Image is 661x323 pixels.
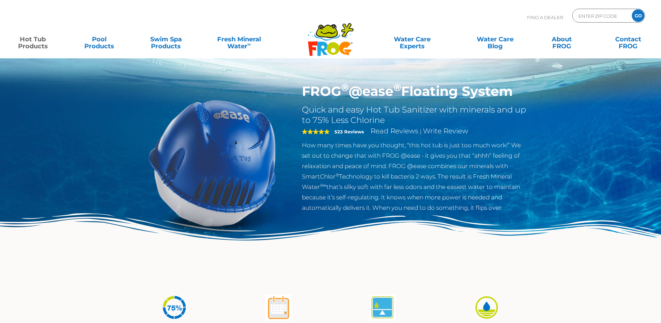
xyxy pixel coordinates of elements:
a: AboutFROG [536,32,587,46]
sup: ® [336,172,339,177]
h2: Quick and easy Hot Tub Sanitizer with minerals and up to 75% Less Chlorine [302,105,528,125]
a: Swim SpaProducts [140,32,192,46]
img: Frog Products Logo [304,14,357,56]
a: Water CareBlog [469,32,521,46]
a: ContactFROG [602,32,654,46]
sup: ®∞ [320,183,327,188]
img: icon-atease-easy-on [474,295,500,321]
h1: FROG @ease Floating System [302,83,528,99]
strong: 523 Reviews [334,129,364,134]
sup: ® [341,81,349,93]
span: | [420,128,422,135]
a: Write Review [423,127,468,135]
a: PoolProducts [74,32,125,46]
input: GO [632,9,644,22]
img: atease-icon-shock-once [265,295,291,321]
p: Find A Dealer [527,9,563,26]
img: icon-atease-75percent-less [161,295,187,321]
a: Hot TubProducts [7,32,59,46]
a: Read Reviews [371,127,418,135]
span: 5 [302,129,330,134]
img: atease-icon-self-regulates [370,295,396,321]
sup: ∞ [247,41,251,47]
img: hot-tub-product-atease-system.png [133,83,292,242]
sup: ® [393,81,401,93]
a: Fresh MineralWater∞ [206,32,271,46]
p: How many times have you thought, “this hot tub is just too much work!” We set out to change that ... [302,140,528,213]
a: Water CareExperts [370,32,454,46]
